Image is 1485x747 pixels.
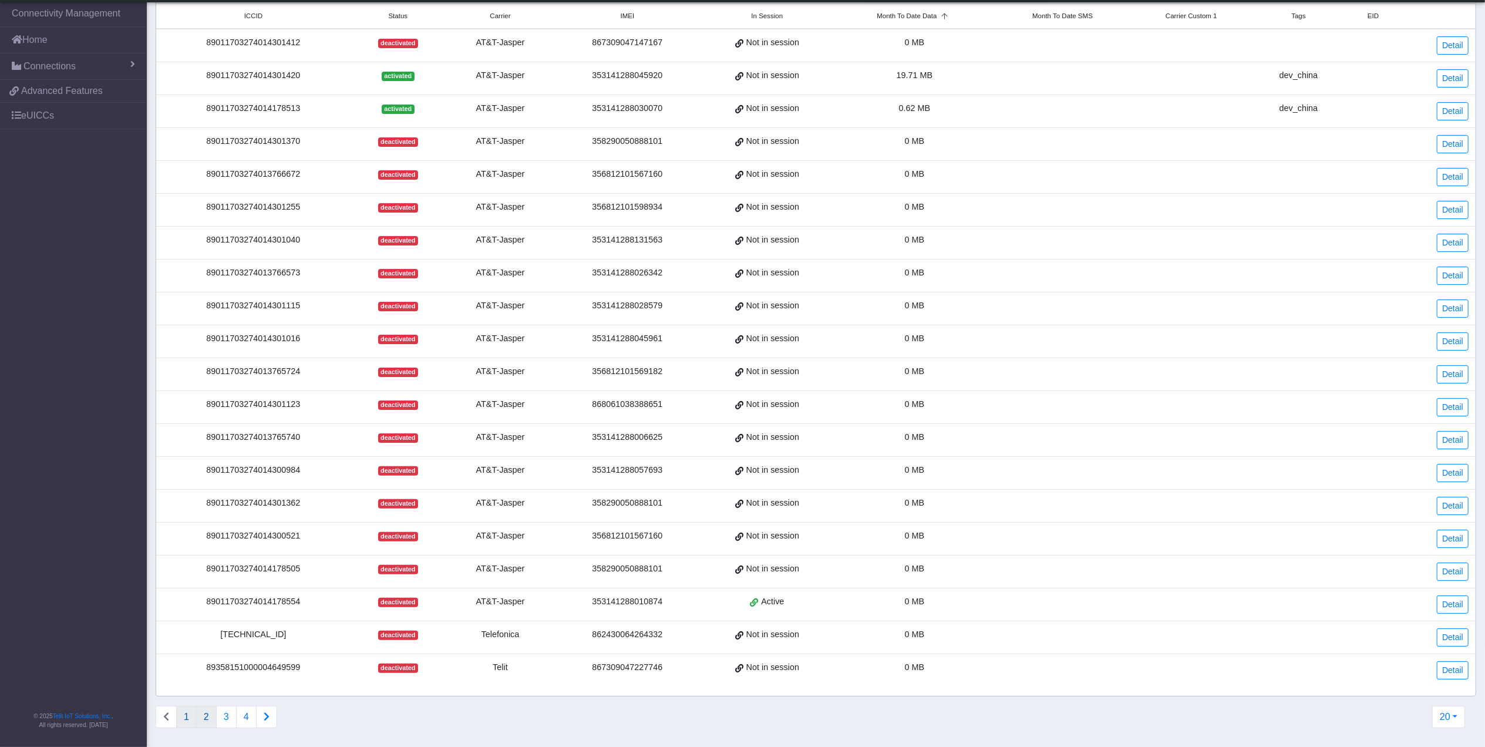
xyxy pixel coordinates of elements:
[1437,628,1469,647] a: Detail
[490,11,510,21] span: Carrier
[1437,234,1469,252] a: Detail
[378,499,418,509] span: deactivated
[1437,201,1469,219] a: Detail
[163,300,344,312] div: 89011703274014301115
[752,11,783,21] span: In Session
[905,268,925,277] span: 0 MB
[163,36,344,49] div: 89011703274014301412
[21,84,103,98] span: Advanced Features
[1437,398,1469,416] a: Detail
[453,168,548,181] div: AT&T-Jasper
[382,105,414,114] span: activated
[1437,69,1469,88] a: Detail
[746,102,799,115] span: Not in session
[562,530,693,543] div: 356812101567160
[905,662,925,672] span: 0 MB
[1437,102,1469,120] a: Detail
[453,628,548,641] div: Telefonica
[453,332,548,345] div: AT&T-Jasper
[562,563,693,576] div: 358290050888101
[746,201,799,214] span: Not in session
[244,11,262,21] span: ICCID
[905,432,925,442] span: 0 MB
[453,135,548,148] div: AT&T-Jasper
[905,630,925,639] span: 0 MB
[378,335,418,344] span: deactivated
[163,661,344,674] div: 89358151000004649599
[163,168,344,181] div: 89011703274013766672
[1437,365,1469,383] a: Detail
[163,398,344,411] div: 89011703274014301123
[562,69,693,82] div: 353141288045920
[163,563,344,576] div: 89011703274014178505
[163,332,344,345] div: 89011703274014301016
[378,664,418,673] span: deactivated
[389,11,408,21] span: Status
[453,595,548,608] div: AT&T-Jasper
[746,563,799,576] span: Not in session
[163,69,344,82] div: 89011703274014301420
[746,234,799,247] span: Not in session
[378,565,418,574] span: deactivated
[905,235,925,244] span: 0 MB
[163,135,344,148] div: 89011703274014301370
[378,203,418,213] span: deactivated
[877,11,937,21] span: Month To Date Data
[1437,563,1469,581] a: Detail
[746,36,799,49] span: Not in session
[1166,11,1217,21] span: Carrier Custom 1
[378,598,418,607] span: deactivated
[176,706,197,728] button: 1
[905,202,925,211] span: 0 MB
[562,497,693,510] div: 358290050888101
[1437,661,1469,679] a: Detail
[378,401,418,410] span: deactivated
[196,706,217,728] button: 2
[453,36,548,49] div: AT&T-Jasper
[453,464,548,477] div: AT&T-Jasper
[453,431,548,444] div: AT&T-Jasper
[746,168,799,181] span: Not in session
[1437,497,1469,515] a: Detail
[1437,332,1469,351] a: Detail
[905,366,925,376] span: 0 MB
[163,497,344,510] div: 89011703274014301362
[453,661,548,674] div: Telit
[905,136,925,146] span: 0 MB
[746,365,799,378] span: Not in session
[453,267,548,280] div: AT&T-Jasper
[1032,11,1093,21] span: Month To Date SMS
[378,532,418,541] span: deactivated
[905,465,925,475] span: 0 MB
[562,464,693,477] div: 353141288057693
[378,368,418,377] span: deactivated
[562,168,693,181] div: 356812101567160
[163,628,344,641] div: [TECHNICAL_ID]
[746,300,799,312] span: Not in session
[562,661,693,674] div: 867309047227746
[562,365,693,378] div: 356812101569182
[746,464,799,477] span: Not in session
[1437,168,1469,186] a: Detail
[453,530,548,543] div: AT&T-Jasper
[746,530,799,543] span: Not in session
[378,236,418,245] span: deactivated
[163,267,344,280] div: 89011703274013766573
[453,69,548,82] div: AT&T-Jasper
[905,399,925,409] span: 0 MB
[746,661,799,674] span: Not in session
[746,497,799,510] span: Not in session
[163,595,344,608] div: 89011703274014178554
[746,69,799,82] span: Not in session
[562,431,693,444] div: 353141288006625
[562,398,693,411] div: 868061038388651
[562,267,693,280] div: 353141288026342
[453,497,548,510] div: AT&T-Jasper
[378,302,418,311] span: deactivated
[562,332,693,345] div: 353141288045961
[1259,69,1338,82] div: dev_china
[453,300,548,312] div: AT&T-Jasper
[621,11,635,21] span: IMEI
[1291,11,1305,21] span: Tags
[562,36,693,49] div: 867309047147167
